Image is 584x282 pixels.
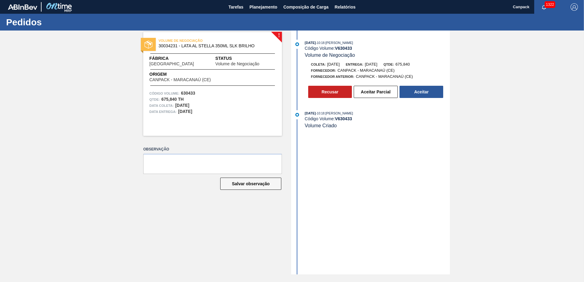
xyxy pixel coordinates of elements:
button: Notificações [534,3,554,11]
span: CANPACK - MARACANAÚ (CE) [149,78,211,82]
button: Aceitar [400,86,443,98]
span: Relatórios [335,3,356,11]
strong: 630433 [181,91,195,96]
h1: Pedidos [6,19,115,26]
span: Código Volume: [149,90,179,96]
img: status [144,41,152,49]
span: [DATE] [305,41,316,45]
button: Recusar [308,86,352,98]
span: Data entrega: [149,109,177,115]
strong: V 630433 [335,46,352,51]
span: Volume Criado [305,123,337,128]
span: Composição de Carga [283,3,329,11]
strong: V 630433 [335,116,352,121]
span: [DATE] [365,62,377,67]
span: - 10:18 [316,41,324,45]
span: Tarefas [228,3,243,11]
button: Salvar observação [220,178,281,190]
span: Coleta: [311,63,326,66]
span: : [PERSON_NAME] [324,111,353,115]
span: Qtde: [383,63,394,66]
span: 1322 [545,1,555,8]
label: Observação [143,145,282,154]
img: atual [295,42,299,46]
strong: 675,840 TH [161,97,184,102]
div: Código Volume: [305,46,450,51]
div: Código Volume: [305,116,450,121]
span: [DATE] [327,62,340,67]
span: Fábrica [149,55,213,62]
span: VOLUME DE NEGOCIAÇÃO [159,38,244,44]
span: CANPACK - MARACANAÚ (CE) [356,74,413,79]
span: Volume de Negociação [305,52,355,58]
span: 30034231 - LATA AL STELLA 350ML SLK BRILHO [159,44,269,48]
span: Data coleta: [149,103,174,109]
span: Status [215,55,276,62]
img: TNhmsLtSVTkK8tSr43FrP2fwEKptu5GPRR3wAAAABJRU5ErkJggg== [8,4,37,10]
span: : [PERSON_NAME] [324,41,353,45]
img: atual [295,113,299,117]
span: 675,840 [396,62,410,67]
img: Logout [571,3,578,11]
span: [DATE] [305,111,316,115]
span: Planejamento [250,3,277,11]
span: Qtde : [149,96,160,103]
span: Entrega: [346,63,363,66]
strong: [DATE] [178,109,192,114]
span: Volume de Negociação [215,62,259,66]
span: Fornecedor Anterior: [311,75,354,78]
span: [GEOGRAPHIC_DATA] [149,62,194,66]
strong: [DATE] [175,103,189,108]
span: Origem [149,71,228,78]
span: - 10:18 [316,112,324,115]
button: Aceitar Parcial [354,86,398,98]
span: CANPACK - MARACANAÚ (CE) [338,68,395,73]
span: Fornecedor: [311,69,336,72]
